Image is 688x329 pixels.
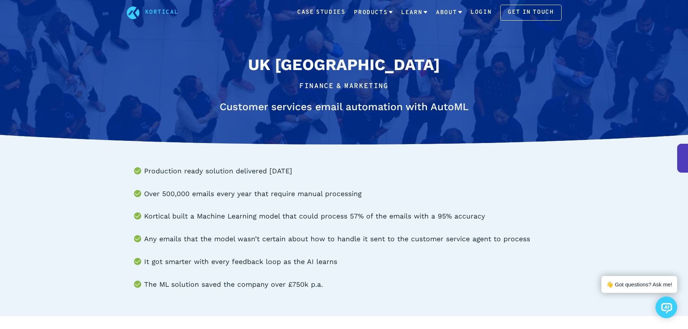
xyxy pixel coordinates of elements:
a: Get in touch [500,5,561,21]
a: Case Studies [297,8,345,17]
h2: UK [GEOGRAPHIC_DATA] [208,53,480,77]
li: The ML solution saved the company over £750k p.a. [144,279,562,290]
a: Login [471,8,492,17]
li: Any emails that the model wasn’t certain about how to handle it sent to the customer service agen... [144,234,562,245]
li: Finance & Marketing [299,81,388,92]
li: Over 500,000 emails every year that require manual processing [144,189,562,200]
li: Production ready solution delivered [DATE] [144,166,562,177]
a: Products [354,3,393,22]
h1: Customer services email automation with AutoML [208,99,480,114]
a: Learn [401,3,427,22]
li: Kortical built a Machine Learning model that could process 57% of the emails with a 95% accuracy [144,211,562,222]
a: Kortical [145,8,179,17]
li: It got smarter with every feedback loop as the AI learns [144,256,562,268]
a: About [436,3,462,22]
